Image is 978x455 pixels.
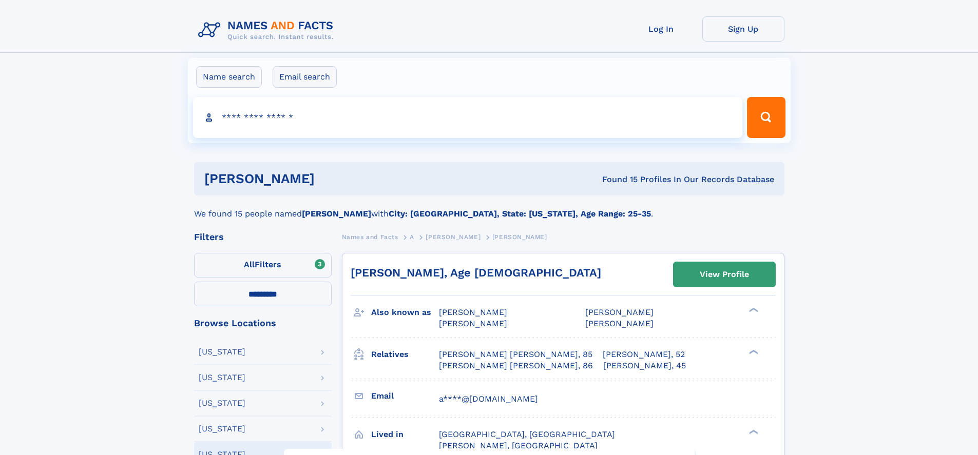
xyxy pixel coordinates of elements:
[674,262,775,287] a: View Profile
[244,260,255,269] span: All
[439,319,507,328] span: [PERSON_NAME]
[585,307,654,317] span: [PERSON_NAME]
[702,16,784,42] a: Sign Up
[410,230,414,243] a: A
[371,387,439,405] h3: Email
[204,172,458,185] h1: [PERSON_NAME]
[196,66,262,88] label: Name search
[193,97,743,138] input: search input
[199,425,245,433] div: [US_STATE]
[273,66,337,88] label: Email search
[426,230,481,243] a: [PERSON_NAME]
[194,232,332,242] div: Filters
[439,307,507,317] span: [PERSON_NAME]
[439,360,593,371] a: [PERSON_NAME] [PERSON_NAME], 86
[585,319,654,328] span: [PERSON_NAME]
[700,263,749,286] div: View Profile
[746,348,759,355] div: ❯
[746,307,759,313] div: ❯
[194,253,332,278] label: Filters
[194,319,332,328] div: Browse Locations
[746,428,759,435] div: ❯
[492,233,547,241] span: [PERSON_NAME]
[603,349,685,360] a: [PERSON_NAME], 52
[199,373,245,382] div: [US_STATE]
[747,97,785,138] button: Search Button
[426,233,481,241] span: [PERSON_NAME]
[194,195,784,220] div: We found 15 people named with .
[199,348,245,356] div: [US_STATE]
[620,16,702,42] a: Log In
[342,230,398,243] a: Names and Facts
[351,266,601,279] a: [PERSON_NAME], Age [DEMOGRAPHIC_DATA]
[371,304,439,321] h3: Also known as
[302,209,371,219] b: [PERSON_NAME]
[199,399,245,407] div: [US_STATE]
[389,209,651,219] b: City: [GEOGRAPHIC_DATA], State: [US_STATE], Age Range: 25-35
[194,16,342,44] img: Logo Names and Facts
[439,429,615,439] span: [GEOGRAPHIC_DATA], [GEOGRAPHIC_DATA]
[458,174,774,185] div: Found 15 Profiles In Our Records Database
[371,426,439,443] h3: Lived in
[410,233,414,241] span: A
[439,349,592,360] a: [PERSON_NAME] [PERSON_NAME], 85
[371,346,439,363] h3: Relatives
[603,360,686,371] a: [PERSON_NAME], 45
[439,441,598,450] span: [PERSON_NAME], [GEOGRAPHIC_DATA]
